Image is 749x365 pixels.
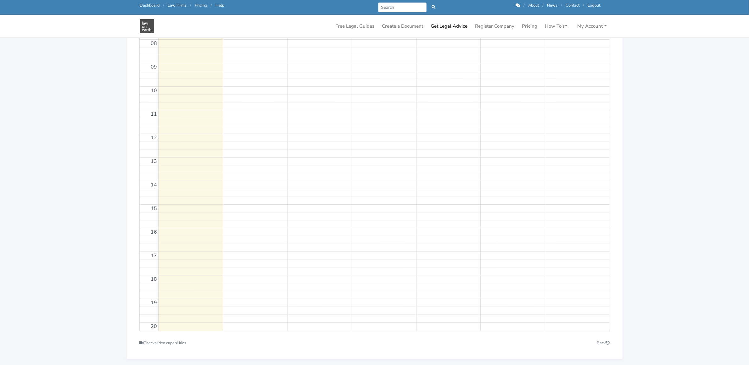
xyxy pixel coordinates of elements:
a: My Account [575,20,609,32]
span: 13 [151,158,157,165]
span: / [561,3,562,8]
img: Bailey Eustace - Advisor [140,19,154,33]
a: Dashboard [140,3,160,8]
a: Help [216,3,225,8]
a: Free Legal Guides [333,20,377,32]
span: / [211,3,212,8]
a: Back [597,340,610,346]
span: 20 [151,323,157,330]
span: / [583,3,584,8]
span: 18 [151,276,157,283]
a: Check video capabilities [139,340,187,346]
a: Create a Document [380,20,426,32]
span: 10 [151,87,157,94]
span: 11 [151,111,157,118]
span: 16 [151,229,157,235]
a: Law Firms [168,3,187,8]
span: / [190,3,192,8]
a: Register Company [473,20,517,32]
span: / [524,3,525,8]
a: How To's [543,20,570,32]
input: Search [378,3,427,12]
span: 09 [151,64,157,70]
a: News [547,3,558,8]
span: 19 [151,299,157,306]
span: 08 [151,40,157,47]
a: Pricing [195,3,208,8]
a: Pricing [520,20,540,32]
span: 17 [151,252,157,259]
span: 14 [151,181,157,188]
span: / [163,3,165,8]
a: Get Legal Advice [428,20,470,32]
a: Logout [588,3,601,8]
span: 15 [151,205,157,212]
a: Contact [566,3,580,8]
a: About [528,3,539,8]
span: / [543,3,544,8]
span: 12 [151,134,157,141]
